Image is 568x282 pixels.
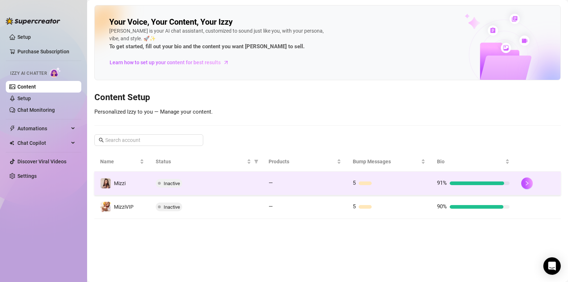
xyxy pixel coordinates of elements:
[17,173,37,179] a: Settings
[164,181,180,186] span: Inactive
[543,257,561,275] div: Open Intercom Messenger
[17,107,55,113] a: Chat Monitoring
[353,203,356,210] span: 5
[94,109,213,115] span: Personalized Izzy to you — Manage your content.
[269,203,273,210] span: —
[437,180,447,186] span: 91%
[109,57,234,68] a: Learn how to set up your content for best results
[431,152,515,172] th: Bio
[263,152,347,172] th: Products
[50,67,61,78] img: AI Chatter
[253,156,260,167] span: filter
[437,158,504,165] span: Bio
[164,204,180,210] span: Inactive
[17,46,75,57] a: Purchase Subscription
[9,126,15,131] span: thunderbolt
[110,58,221,66] span: Learn how to set up your content for best results
[17,84,36,90] a: Content
[114,204,134,210] span: MizziVIP
[9,140,14,146] img: Chat Copilot
[105,136,193,144] input: Search account
[109,17,233,27] h2: Your Voice, Your Content, Your Izzy
[150,152,263,172] th: Status
[448,6,560,80] img: ai-chatter-content-library-cLFOSyPT.png
[521,177,533,189] button: right
[17,34,31,40] a: Setup
[17,123,69,134] span: Automations
[109,43,305,50] strong: To get started, fill out your bio and the content you want [PERSON_NAME] to sell.
[17,159,66,164] a: Discover Viral Videos
[94,152,150,172] th: Name
[254,159,258,164] span: filter
[156,158,245,165] span: Status
[100,158,138,165] span: Name
[114,180,126,186] span: Mizzi
[101,202,111,212] img: MizziVIP
[10,70,47,77] span: Izzy AI Chatter
[101,178,111,188] img: Mizzi
[99,138,104,143] span: search
[222,59,230,66] span: arrow-right
[6,17,60,25] img: logo-BBDzfeDw.svg
[353,180,356,186] span: 5
[524,181,530,186] span: right
[269,158,335,165] span: Products
[17,95,31,101] a: Setup
[353,158,420,165] span: Bump Messages
[17,137,69,149] span: Chat Copilot
[94,92,561,103] h3: Content Setup
[437,203,447,210] span: 90%
[109,27,327,51] div: [PERSON_NAME] is your AI chat assistant, customized to sound just like you, with your persona, vi...
[269,180,273,186] span: —
[347,152,431,172] th: Bump Messages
